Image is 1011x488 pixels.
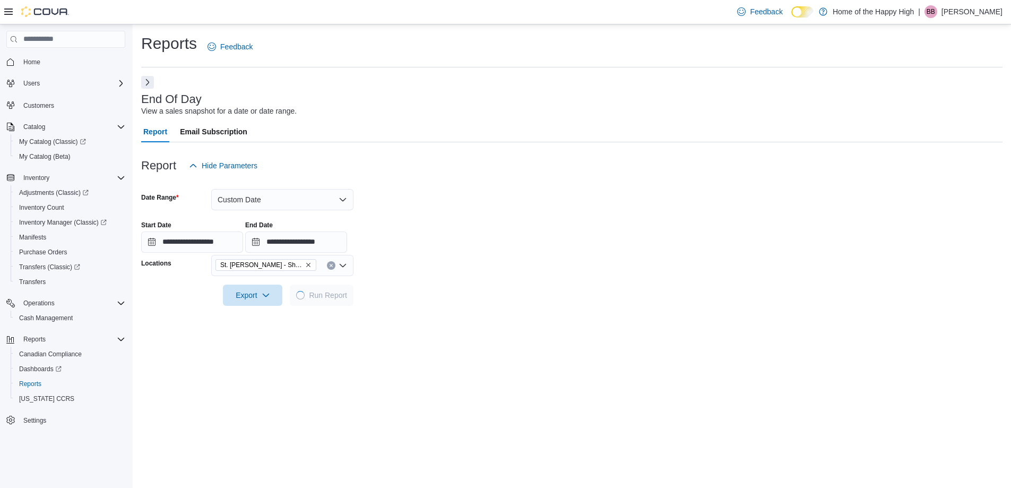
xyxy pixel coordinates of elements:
[19,248,67,256] span: Purchase Orders
[19,77,125,90] span: Users
[2,76,129,91] button: Users
[11,362,129,376] a: Dashboards
[15,246,125,259] span: Purchase Orders
[11,347,129,362] button: Canadian Compliance
[2,54,129,70] button: Home
[15,276,125,288] span: Transfers
[15,201,125,214] span: Inventory Count
[23,299,55,307] span: Operations
[2,170,129,185] button: Inventory
[19,172,54,184] button: Inventory
[918,5,920,18] p: |
[11,200,129,215] button: Inventory Count
[15,363,66,375] a: Dashboards
[15,135,90,148] a: My Catalog (Classic)
[733,1,787,22] a: Feedback
[339,261,347,270] button: Open list of options
[19,297,125,310] span: Operations
[19,98,125,112] span: Customers
[15,231,125,244] span: Manifests
[220,41,253,52] span: Feedback
[19,365,62,373] span: Dashboards
[19,380,41,388] span: Reports
[11,245,129,260] button: Purchase Orders
[15,135,125,148] span: My Catalog (Classic)
[290,285,353,306] button: LoadingRun Report
[15,186,93,199] a: Adjustments (Classic)
[19,333,125,346] span: Reports
[2,332,129,347] button: Reports
[19,233,46,242] span: Manifests
[141,106,297,117] div: View a sales snapshot for a date or date range.
[141,193,179,202] label: Date Range
[305,262,312,268] button: Remove St. Albert - Shoppes @ Giroux - Fire & Flower from selection in this group
[23,335,46,344] span: Reports
[141,259,171,268] label: Locations
[15,216,111,229] a: Inventory Manager (Classic)
[296,291,305,299] span: Loading
[15,186,125,199] span: Adjustments (Classic)
[19,99,58,112] a: Customers
[15,363,125,375] span: Dashboards
[15,276,50,288] a: Transfers
[23,58,40,66] span: Home
[15,201,68,214] a: Inventory Count
[21,6,69,17] img: Cova
[19,172,125,184] span: Inventory
[791,6,814,18] input: Dark Mode
[19,203,64,212] span: Inventory Count
[15,261,125,273] span: Transfers (Classic)
[19,314,73,322] span: Cash Management
[2,119,129,134] button: Catalog
[19,121,125,133] span: Catalog
[19,350,82,358] span: Canadian Compliance
[2,413,129,428] button: Settings
[6,50,125,456] nav: Complex example
[924,5,937,18] div: Brianna Burton
[833,5,914,18] p: Home of the Happy High
[19,138,86,146] span: My Catalog (Classic)
[15,150,75,163] a: My Catalog (Beta)
[19,297,59,310] button: Operations
[220,260,303,270] span: St. [PERSON_NAME] - Shoppes @ [PERSON_NAME] - Fire & Flower
[19,55,125,69] span: Home
[11,311,129,326] button: Cash Management
[11,275,129,289] button: Transfers
[11,215,129,230] a: Inventory Manager (Classic)
[215,259,316,271] span: St. Albert - Shoppes @ Giroux - Fire & Flower
[19,278,46,286] span: Transfers
[19,414,125,427] span: Settings
[141,221,171,229] label: Start Date
[15,348,125,361] span: Canadian Compliance
[202,160,257,171] span: Hide Parameters
[309,290,347,301] span: Run Report
[23,416,46,425] span: Settings
[327,261,335,270] button: Clear input
[211,189,353,210] button: Custom Date
[15,312,77,324] a: Cash Management
[19,77,44,90] button: Users
[203,36,257,57] a: Feedback
[141,76,154,89] button: Next
[15,231,50,244] a: Manifests
[245,221,273,229] label: End Date
[11,391,129,406] button: [US_STATE] CCRS
[15,246,72,259] a: Purchase Orders
[19,333,50,346] button: Reports
[15,378,125,390] span: Reports
[141,33,197,54] h1: Reports
[941,5,1003,18] p: [PERSON_NAME]
[15,392,79,405] a: [US_STATE] CCRS
[15,261,84,273] a: Transfers (Classic)
[185,155,262,176] button: Hide Parameters
[19,152,71,161] span: My Catalog (Beta)
[23,174,49,182] span: Inventory
[15,150,125,163] span: My Catalog (Beta)
[11,376,129,391] button: Reports
[11,230,129,245] button: Manifests
[2,97,129,113] button: Customers
[141,159,176,172] h3: Report
[19,395,74,403] span: [US_STATE] CCRS
[11,185,129,200] a: Adjustments (Classic)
